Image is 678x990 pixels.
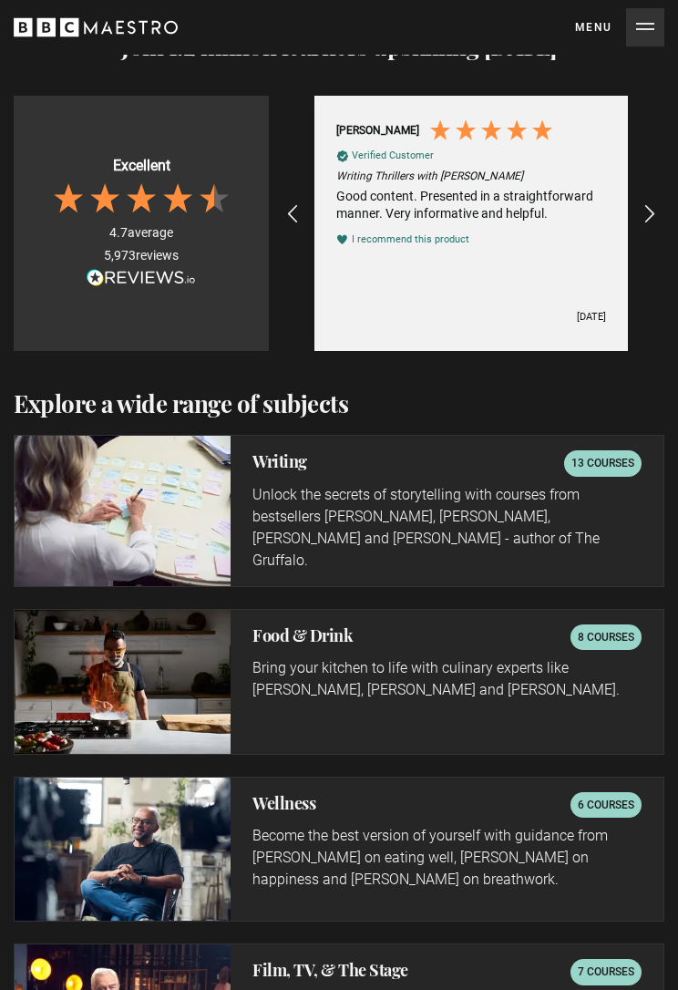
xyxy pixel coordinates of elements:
div: Verified Customer [352,150,434,163]
div: [PERSON_NAME] [336,124,419,139]
div: [PERSON_NAME] Verified CustomerWriting Thrillers with [PERSON_NAME]Good content. Presented in a s... [305,97,637,352]
h2: Food & Drink [252,625,353,647]
div: average [109,225,173,243]
div: 4.7 Stars [50,181,232,218]
div: Good content. Presented in a straightforward manner. Very informative and helpful. [336,189,606,224]
h2: Explore a wide range of subjects [14,388,664,421]
p: 8 courses [578,629,634,647]
div: I recommend this product [352,233,469,247]
span: 5,973 [104,249,136,263]
p: 6 courses [578,797,634,815]
p: Bring your kitchen to life with culinary experts like [PERSON_NAME], [PERSON_NAME] and [PERSON_NA... [252,658,642,702]
div: REVIEWS.io Carousel Scroll Right [627,193,671,237]
div: REVIEWS.io Carousel Scroll Left [272,193,315,237]
div: 5 Stars [427,119,560,149]
svg: BBC Maestro [14,14,178,41]
span: 4.7 [109,226,128,241]
p: 13 courses [571,455,634,473]
a: Read more reviews on REVIEWS.io [87,270,196,292]
div: Excellent [113,157,170,177]
p: Become the best version of yourself with guidance from [PERSON_NAME] on eating well, [PERSON_NAME... [252,826,642,892]
div: reviews [104,248,179,266]
button: Toggle navigation [575,8,664,46]
h2: Writing [252,451,307,473]
h2: Wellness [252,793,315,815]
p: Unlock the secrets of storytelling with courses from bestsellers [PERSON_NAME], [PERSON_NAME], [P... [252,485,642,572]
div: [DATE] [577,311,606,325]
p: 7 courses [578,964,634,982]
h2: Film, TV, & The Stage [252,960,408,982]
em: Writing Thrillers with [PERSON_NAME] [336,170,606,185]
